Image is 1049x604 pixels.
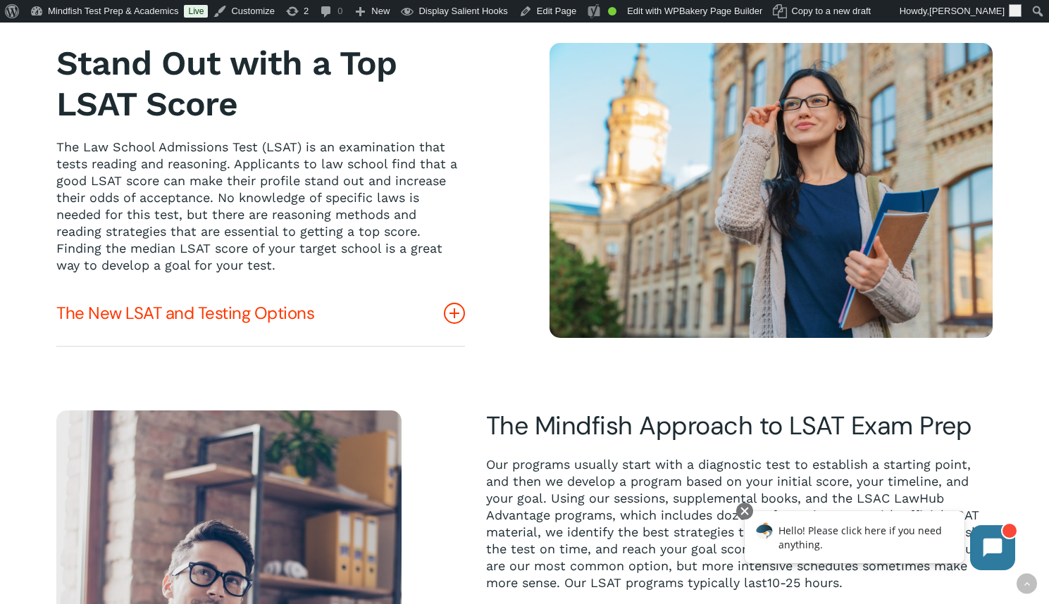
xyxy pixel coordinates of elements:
img: University,College,Female,Student,Woman,In,Eyeglasses,Casual,Clothes,Smiling [550,43,993,339]
iframe: Chatbot [730,500,1029,584]
span: The Mindfish Approach to LSAT Exam Prep [486,409,972,442]
a: The New LSAT and Testing Options [56,281,465,346]
a: Live [184,5,208,18]
div: Good [608,7,616,15]
span: [PERSON_NAME] [929,6,1005,16]
span: 10-25 hours. [767,575,843,590]
b: Stand Out with a Top LSAT Score [56,43,397,124]
span: The Law School Admissions Test (LSAT) is an examination that tests reading and reasoning. Applica... [56,139,457,272]
span: Our programs usually start with a diagnostic test to establish a starting point, and then we deve... [486,457,992,590]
